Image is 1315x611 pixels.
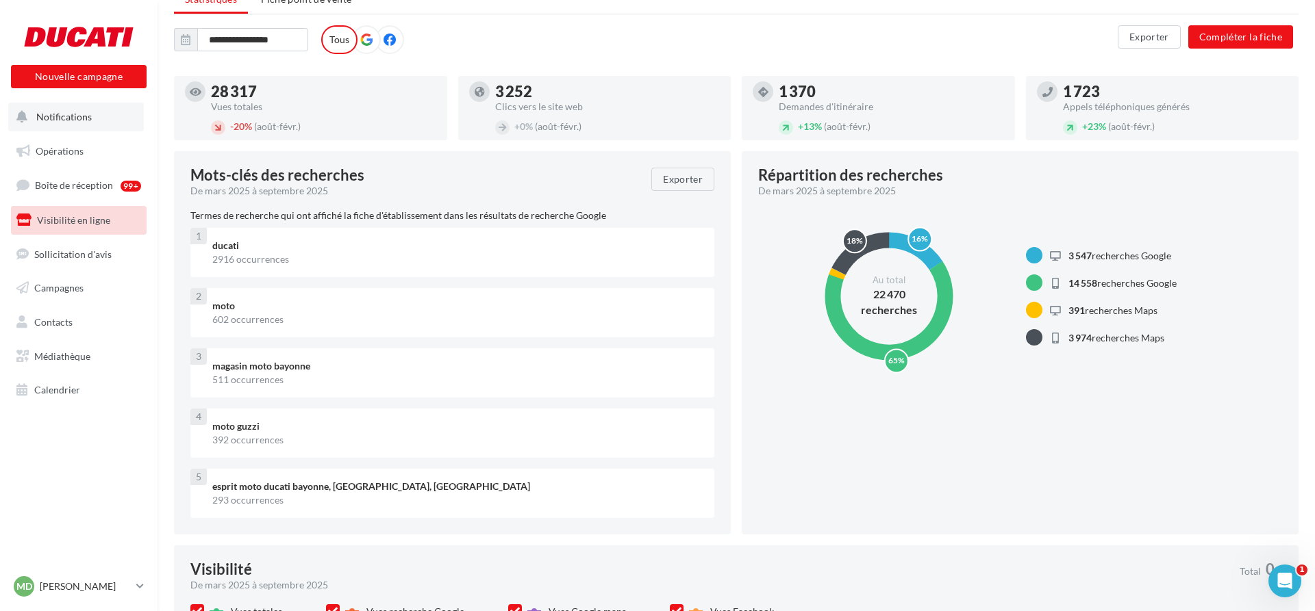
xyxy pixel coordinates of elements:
[11,65,147,88] button: Nouvelle campagne
[34,248,112,259] span: Sollicitation d'avis
[8,240,149,269] a: Sollicitation d'avis
[211,102,436,112] div: Vues totales
[190,184,640,198] div: De mars 2025 à septembre 2025
[1068,277,1177,289] span: recherches Google
[758,184,1271,198] div: De mars 2025 à septembre 2025
[1188,25,1293,49] button: Compléter la fiche
[8,206,149,235] a: Visibilité en ligne
[798,120,803,132] span: +
[8,170,149,200] a: Boîte de réception99+
[1268,564,1301,597] iframe: Intercom live chat
[212,373,703,387] div: 511 occurrences
[8,376,149,404] a: Calendrier
[1108,120,1155,132] span: (août-févr.)
[190,168,364,183] span: Mots-clés des recherches
[798,120,822,132] span: 13%
[535,120,581,132] span: (août-févr.)
[651,168,714,191] button: Exporter
[321,25,358,54] label: Tous
[190,562,252,577] div: Visibilité
[190,469,207,485] div: 5
[40,580,131,593] p: [PERSON_NAME]
[212,252,703,266] div: 2916 occurrences
[212,313,703,326] div: 602 occurrences
[1183,30,1299,42] a: Compléter la fiche
[8,274,149,302] a: Campagnes
[37,214,110,226] span: Visibilité en ligne
[1240,567,1261,576] span: Total
[36,111,92,122] span: Notifications
[779,84,1004,99] div: 1 370
[1118,25,1181,49] button: Exporter
[190,408,207,425] div: 4
[35,179,113,191] span: Boîte de réception
[495,102,721,112] div: Clics vers le site web
[1068,304,1157,316] span: recherches Maps
[190,228,207,244] div: 1
[1068,250,1092,261] span: 3 547
[190,578,1229,592] div: De mars 2025 à septembre 2025
[190,348,207,365] div: 3
[212,299,703,313] div: moto
[34,316,73,328] span: Contacts
[121,181,141,192] div: 99+
[8,308,149,337] a: Contacts
[1297,564,1307,575] span: 1
[230,120,234,132] span: -
[36,145,84,157] span: Opérations
[212,433,703,447] div: 392 occurrences
[1068,250,1171,261] span: recherches Google
[1082,120,1106,132] span: 23%
[212,359,703,373] div: magasin moto bayonne
[212,239,703,252] div: ducati
[34,350,90,362] span: Médiathèque
[1266,562,1275,577] span: 0
[230,120,252,132] span: 20%
[779,102,1004,112] div: Demandes d'itinéraire
[514,120,533,132] span: 0%
[254,120,301,132] span: (août-févr.)
[1063,84,1288,99] div: 1 723
[1063,102,1288,112] div: Appels téléphoniques générés
[190,288,207,304] div: 2
[34,282,84,294] span: Campagnes
[212,480,703,493] div: esprit moto ducati bayonne, [GEOGRAPHIC_DATA], [GEOGRAPHIC_DATA]
[8,137,149,166] a: Opérations
[11,573,147,599] a: MD [PERSON_NAME]
[16,580,32,593] span: MD
[1068,332,1092,343] span: 3 974
[8,103,144,131] button: Notifications
[514,120,520,132] span: +
[758,168,943,183] div: Répartition des recherches
[1082,120,1088,132] span: +
[8,342,149,371] a: Médiathèque
[1068,277,1097,289] span: 14 558
[190,209,714,222] p: Termes de recherche qui ont affiché la fiche d'établissement dans les résultats de recherche Google
[211,84,436,99] div: 28 317
[495,84,721,99] div: 3 252
[1068,332,1164,343] span: recherches Maps
[212,493,703,507] div: 293 occurrences
[212,419,703,433] div: moto guzzi
[824,120,871,132] span: (août-févr.)
[1068,304,1085,316] span: 391
[34,384,80,395] span: Calendrier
